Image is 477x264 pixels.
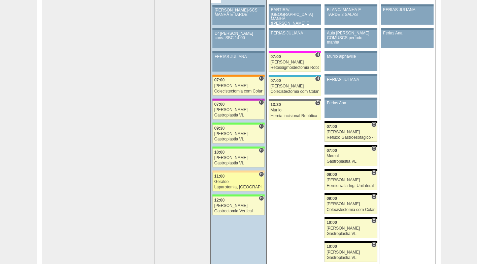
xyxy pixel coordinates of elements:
div: Key: São Luiz - SCS [212,75,265,77]
div: Gastroplastia VL [214,137,263,141]
div: FERIAS JULIANA [383,8,431,12]
span: Consultório [259,124,264,129]
div: Key: Aviso [325,98,377,100]
div: Key: Aviso [212,5,265,7]
div: [PERSON_NAME] [214,108,263,112]
div: Key: Brasil [212,194,265,196]
div: Key: Aviso [325,74,377,76]
a: C 07:00 [PERSON_NAME] Colecistectomia com Colangiografia VL [212,77,265,96]
div: Key: Aviso [325,51,377,53]
span: 12:00 [214,198,225,203]
div: Colecistectomia com Colangiografia VL [214,89,263,94]
span: 07:00 [271,54,281,59]
span: Consultório [371,218,376,223]
span: Hospital [259,195,264,201]
span: 07:00 [214,102,225,107]
div: Key: Aviso [212,28,265,30]
a: Murilo alphaville [325,53,377,71]
span: 10:00 [327,220,337,225]
span: Consultório [371,122,376,127]
div: Ferias Ana [383,31,431,35]
div: [PERSON_NAME] [327,226,375,231]
div: Key: Blanc [325,145,377,147]
div: Key: Pro Matre [269,51,321,53]
a: C 09:00 [PERSON_NAME] Herniorrafia Ing. Unilateral VL [325,171,377,190]
a: Aula [PERSON_NAME] COMUSCS período manha [325,30,377,48]
span: 10:00 [327,244,337,249]
div: Dr [PERSON_NAME] cons. SBC 14:00 [215,31,263,40]
span: 07:00 [327,148,337,153]
div: Hernia incisional Robótica [271,114,319,118]
span: Hospital [315,52,320,57]
span: 07:00 [327,124,337,129]
div: Key: Blanc [325,193,377,195]
div: Key: Aviso [381,4,433,6]
span: Consultório [259,76,264,81]
a: H 12:00 [PERSON_NAME] Gastrectomia Vertical [212,196,265,215]
div: [PERSON_NAME] [214,132,263,136]
div: Key: Blanc [325,169,377,171]
div: Gastroplastia VL [327,256,375,260]
div: Herniorrafia Ing. Unilateral VL [327,184,375,188]
div: [PERSON_NAME] [271,84,319,88]
div: [PERSON_NAME] [327,250,375,255]
a: C 13:30 Murilo Hernia incisional Robótica [269,101,321,120]
a: FERIAS JULIANA [269,30,321,48]
div: Key: Aviso [269,4,321,6]
a: FERIAS JULIANA [325,76,377,95]
a: C 07:00 [PERSON_NAME] Gastroplastia VL [212,101,265,120]
div: [PERSON_NAME] [327,202,375,206]
span: Consultório [371,170,376,176]
div: Marcal [327,154,375,158]
div: Gastroplastia VL [327,232,375,236]
a: C 09:00 [PERSON_NAME] Colecistectomia com Colangiografia VL [325,195,377,214]
a: H 10:00 [PERSON_NAME] Gastroplastia VL [212,149,265,167]
a: H 07:00 [PERSON_NAME] Retossigmoidectomia Robótica [269,53,321,72]
span: 11:00 [214,174,225,179]
a: C 09:30 [PERSON_NAME] Gastroplastia VL [212,125,265,143]
div: Laparotomia, [GEOGRAPHIC_DATA], Drenagem, Bridas VL [214,185,263,189]
div: Key: Blanc [325,121,377,123]
div: FERIAS JULIANA [215,55,263,59]
div: BARTIRA/ [GEOGRAPHIC_DATA] MANHÃ ([PERSON_NAME] E ANA)/ SANTA JOANA -TARDE [271,8,319,34]
span: 09:00 [327,196,337,201]
div: [PERSON_NAME]-SCS MANHÃ E TARDE [215,8,263,17]
div: Refluxo Gastroesofágico - Cirurgia VL [327,135,375,140]
div: Ferias Ana [327,101,375,105]
a: C 10:00 [PERSON_NAME] Gastroplastia VL [325,243,377,262]
span: Consultório [315,100,320,106]
div: [PERSON_NAME] [214,156,263,160]
span: 13:30 [271,102,281,107]
div: Key: Blanc [325,241,377,243]
span: Consultório [371,194,376,200]
a: H 07:00 [PERSON_NAME] Colecistectomia com Colangiografia VL [269,77,321,96]
div: Key: Aviso [212,51,265,53]
a: BLANC/ MANHÃ E TARDE 2 SALAS [325,6,377,25]
div: Key: Brasil [212,147,265,149]
div: Colecistectomia com Colangiografia VL [327,208,375,212]
span: 10:00 [214,150,225,155]
span: 07:00 [271,78,281,83]
div: Key: Maria Braido [212,99,265,101]
div: [PERSON_NAME] [327,130,375,134]
div: BLANC/ MANHÃ E TARDE 2 SALAS [327,8,375,17]
div: Key: Aviso [269,28,321,30]
div: Aula [PERSON_NAME] COMUSCS período manha [327,31,375,45]
div: Murilo [271,108,319,112]
div: Murilo alphaville [327,54,375,59]
div: [PERSON_NAME] [327,178,375,182]
div: Key: Bartira [212,170,265,173]
div: Key: Neomater [269,75,321,77]
div: [PERSON_NAME] [214,84,263,88]
span: Consultório [371,242,376,247]
a: Ferias Ana [381,30,433,48]
div: Geraldo [214,180,263,184]
div: Key: Blanc [325,217,377,219]
span: 07:00 [214,78,225,82]
a: Dr [PERSON_NAME] cons. SBC 14:00 [212,30,265,48]
a: C 10:00 [PERSON_NAME] Gastroplastia VL [325,219,377,238]
a: Ferias Ana [325,100,377,118]
span: Hospital [259,171,264,177]
div: Colecistectomia com Colangiografia VL [271,89,319,94]
a: H 11:00 Geraldo Laparotomia, [GEOGRAPHIC_DATA], Drenagem, Bridas VL [212,173,265,191]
